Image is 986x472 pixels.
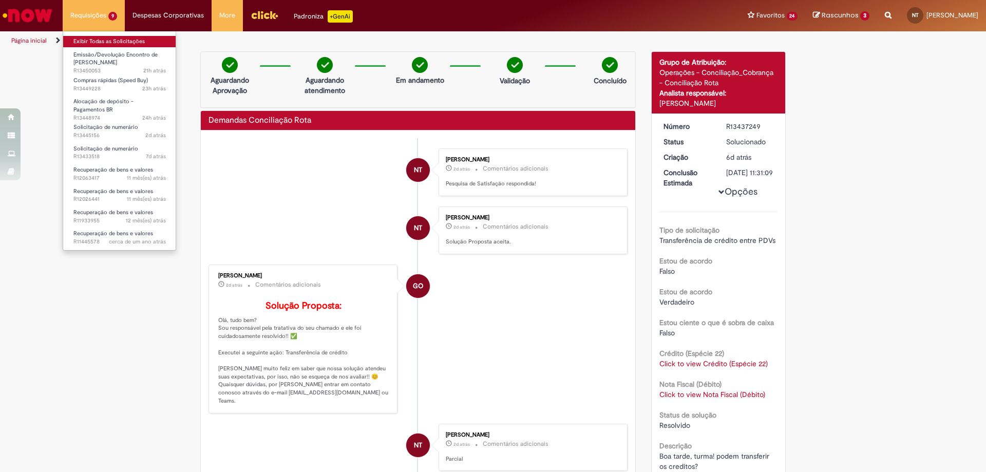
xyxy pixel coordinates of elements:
[109,238,166,246] span: cerca de um ano atrás
[63,207,176,226] a: Aberto R11933955 : Recuperação de bens e valores
[266,300,342,312] b: Solução Proposta:
[446,215,617,221] div: [PERSON_NAME]
[659,256,712,266] b: Estou de acordo
[63,96,176,118] a: Aberto R13448974 : Alocação de depósito - Pagamentos BR
[218,301,389,405] p: Olá, tudo bem? Sou responsável pela tratativa do seu chamado e ele foi cuidadosamente resolvido!!...
[73,77,148,84] span: Compras rápidas (Speed Buy)
[251,7,278,23] img: click_logo_yellow_360x200.png
[656,167,719,188] dt: Conclusão Estimada
[300,75,350,96] p: Aguardando atendimento
[500,75,530,86] p: Validação
[659,441,692,450] b: Descrição
[406,433,430,457] div: Nicole Duarte Ge Trigueiro
[787,12,798,21] span: 24
[226,282,242,288] time: 25/08/2025 17:17:28
[602,57,618,73] img: check-circle-green.png
[656,121,719,131] dt: Número
[507,57,523,73] img: check-circle-green.png
[446,180,617,188] p: Pesquisa de Satisfação respondida!
[726,153,751,162] span: 6d atrás
[73,85,166,93] span: R13449228
[756,10,785,21] span: Favoritos
[73,67,166,75] span: R13450053
[222,57,238,73] img: check-circle-green.png
[142,85,166,92] span: 23h atrás
[453,166,470,172] span: 2d atrás
[414,433,422,458] span: NT
[659,287,712,296] b: Estou de acordo
[659,328,675,337] span: Falso
[73,145,138,153] span: Solicitação de numerário
[109,238,166,246] time: 02/05/2024 12:00:05
[659,318,774,327] b: Estou ciente o que é sobra de caixa
[226,282,242,288] span: 2d atrás
[145,131,166,139] time: 25/08/2025 15:52:31
[63,49,176,71] a: Aberto R13450053 : Emissão/Devolução Encontro de Contas Fornecedor
[483,222,548,231] small: Comentários adicionais
[146,153,166,160] time: 20/08/2025 16:33:25
[453,441,470,447] time: 25/08/2025 16:10:13
[108,12,117,21] span: 9
[219,10,235,21] span: More
[453,224,470,230] span: 2d atrás
[73,217,166,225] span: R11933955
[255,280,321,289] small: Comentários adicionais
[656,152,719,162] dt: Criação
[205,75,255,96] p: Aguardando Aprovação
[446,455,617,463] p: Parcial
[126,217,166,224] time: 28/08/2024 11:52:18
[822,10,859,20] span: Rascunhos
[8,31,650,50] ul: Trilhas de página
[594,75,627,86] p: Concluído
[414,216,422,240] span: NT
[483,164,548,173] small: Comentários adicionais
[659,88,778,98] div: Analista responsável:
[143,67,166,74] span: 21h atrás
[127,174,166,182] time: 28/09/2024 11:58:29
[218,273,389,279] div: [PERSON_NAME]
[63,75,176,94] a: Aberto R13449228 : Compras rápidas (Speed Buy)
[414,158,422,182] span: NT
[659,98,778,108] div: [PERSON_NAME]
[396,75,444,85] p: Em andamento
[813,11,869,21] a: Rascunhos
[926,11,978,20] span: [PERSON_NAME]
[659,297,694,307] span: Verdadeiro
[73,195,166,203] span: R12026441
[126,217,166,224] span: 12 mês(es) atrás
[127,195,166,203] span: 11 mês(es) atrás
[70,10,106,21] span: Requisições
[73,230,153,237] span: Recuperação de bens e valores
[726,137,774,147] div: Solucionado
[659,421,690,430] span: Resolvido
[659,390,765,399] a: Click to view Nota Fiscal (Débito)
[73,187,153,195] span: Recuperação de bens e valores
[483,440,548,448] small: Comentários adicionais
[726,152,774,162] div: 21/08/2025 16:03:08
[73,51,158,67] span: Emissão/Devolução Encontro de [PERSON_NAME]
[406,158,430,182] div: Nicole Duarte Ge Trigueiro
[453,441,470,447] span: 2d atrás
[73,174,166,182] span: R12063417
[412,57,428,73] img: check-circle-green.png
[406,216,430,240] div: Nicole Duarte Ge Trigueiro
[446,157,617,163] div: [PERSON_NAME]
[73,238,166,246] span: R11445578
[142,114,166,122] time: 26/08/2025 15:13:27
[446,432,617,438] div: [PERSON_NAME]
[63,143,176,162] a: Aberto R13433518 : Solicitação de numerário
[294,10,353,23] div: Padroniza
[127,195,166,203] time: 17/09/2024 14:50:12
[656,137,719,147] dt: Status
[63,228,176,247] a: Aberto R11445578 : Recuperação de bens e valores
[406,274,430,298] div: Gustavo Oliveira
[659,267,675,276] span: Falso
[726,167,774,178] div: [DATE] 11:31:09
[208,116,311,125] h2: Demandas Conciliação Rota Histórico de tíquete
[659,349,724,358] b: Crédito (Espécie 22)
[63,122,176,141] a: Aberto R13445156 : Solicitação de numerário
[453,166,470,172] time: 25/08/2025 18:06:55
[63,164,176,183] a: Aberto R12063417 : Recuperação de bens e valores
[1,5,54,26] img: ServiceNow
[328,10,353,23] p: +GenAi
